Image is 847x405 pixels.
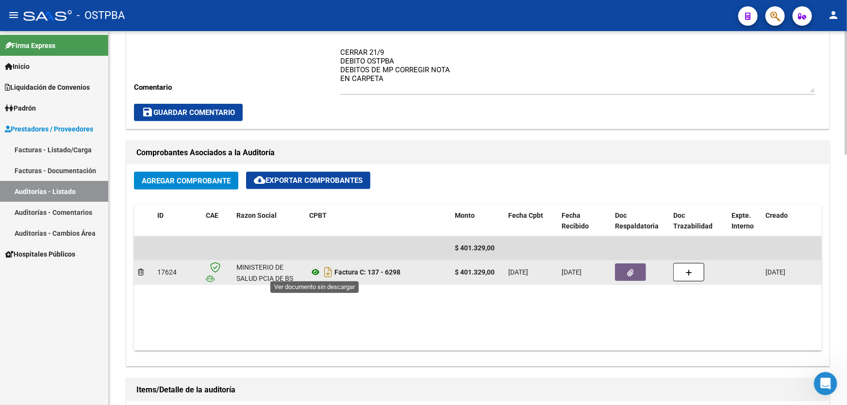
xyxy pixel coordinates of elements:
[246,172,370,189] button: Exportar Comprobantes
[762,205,830,237] datatable-header-cell: Creado
[157,211,164,219] span: ID
[254,174,266,186] mat-icon: cloud_download
[134,172,238,190] button: Agregar Comprobante
[202,205,233,237] datatable-header-cell: CAE
[142,177,231,185] span: Agregar Comprobante
[504,205,558,237] datatable-header-cell: Fecha Cpbt
[451,205,504,237] datatable-header-cell: Monto
[254,176,363,185] span: Exportar Comprobantes
[455,244,495,252] span: $ 401.329,00
[236,262,301,295] div: MINISTERIO DE SALUD PCIA DE BS AS
[508,268,528,276] span: [DATE]
[669,205,728,237] datatable-header-cell: Doc Trazabilidad
[8,9,19,21] mat-icon: menu
[305,205,451,237] datatable-header-cell: CPBT
[673,211,713,230] span: Doc Trazabilidad
[455,268,495,276] strong: $ 401.329,00
[136,145,819,161] h1: Comprobantes Asociados a la Auditoría
[562,211,589,230] span: Fecha Recibido
[5,61,30,72] span: Inicio
[814,372,837,395] iframe: Intercom live chat
[455,211,475,219] span: Monto
[77,5,125,26] span: - OSTPBA
[558,205,611,237] datatable-header-cell: Fecha Recibido
[334,268,400,276] strong: Factura C: 137 - 6298
[562,268,581,276] span: [DATE]
[5,249,75,259] span: Hospitales Públicos
[309,211,327,219] span: CPBT
[728,205,762,237] datatable-header-cell: Expte. Interno
[615,211,659,230] span: Doc Respaldatoria
[136,382,819,398] h1: Items/Detalle de la auditoría
[611,205,669,237] datatable-header-cell: Doc Respaldatoria
[157,268,177,276] span: 17624
[236,211,277,219] span: Razon Social
[134,104,243,121] button: Guardar Comentario
[5,40,55,51] span: Firma Express
[731,211,754,230] span: Expte. Interno
[765,268,785,276] span: [DATE]
[5,103,36,113] span: Padrón
[134,82,340,93] p: Comentario
[233,205,305,237] datatable-header-cell: Razon Social
[765,211,788,219] span: Creado
[828,9,839,21] mat-icon: person
[508,211,543,219] span: Fecha Cpbt
[322,264,334,280] i: Descargar documento
[142,108,235,117] span: Guardar Comentario
[206,211,218,219] span: CAE
[5,82,90,93] span: Liquidación de Convenios
[5,124,93,134] span: Prestadores / Proveedores
[153,205,202,237] datatable-header-cell: ID
[142,106,153,118] mat-icon: save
